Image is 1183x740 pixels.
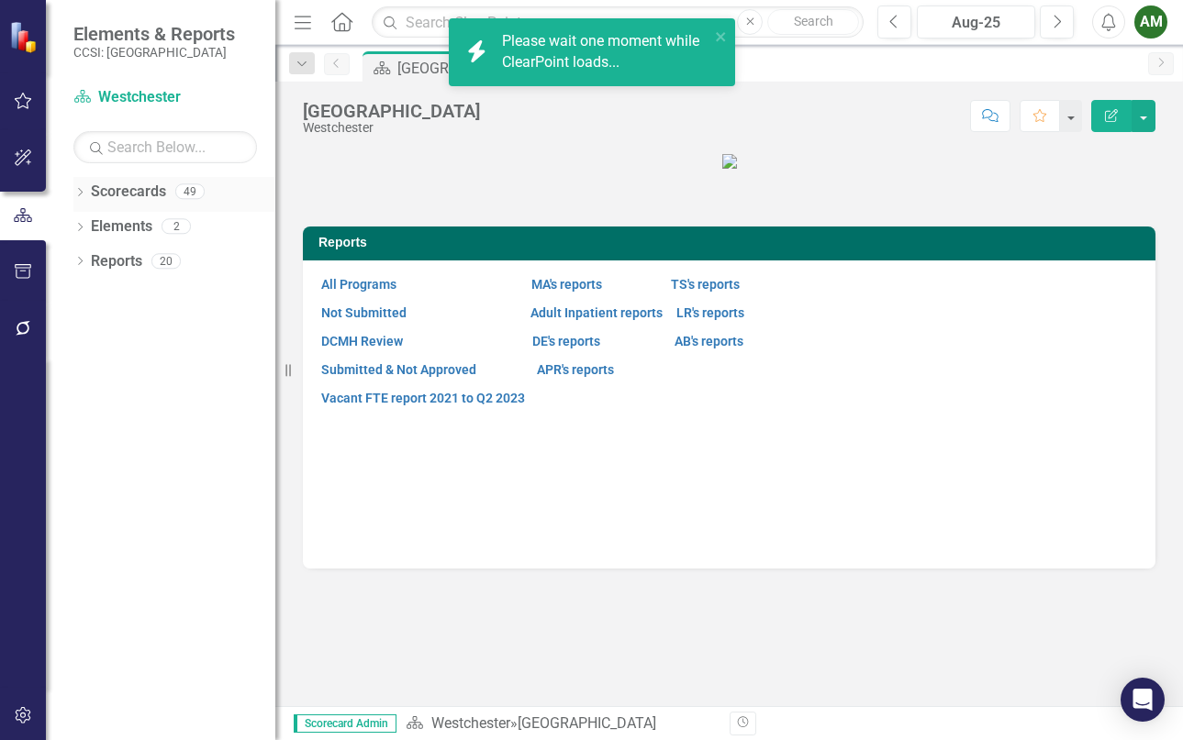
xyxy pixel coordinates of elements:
a: All Programs [321,277,396,292]
span: Elements & Reports [73,23,235,45]
a: Not Submitted [321,305,407,320]
a: Adult Inpatient reports [530,305,663,320]
button: close [715,26,728,47]
div: » [406,713,716,734]
a: TS's reports [671,277,740,292]
div: Westchester [303,121,480,135]
a: APR's reports [537,362,614,377]
div: [GEOGRAPHIC_DATA] [397,57,541,80]
input: Search Below... [73,131,257,163]
div: [GEOGRAPHIC_DATA] [303,101,480,121]
span: Scorecard Admin [294,714,396,733]
a: Westchester [73,87,257,108]
a: AB's reports [675,334,743,348]
img: WC_countylogo07_2023_300h.jpg [722,154,737,169]
a: DCMH Review [321,334,403,348]
a: Scorecards [91,182,166,203]
a: Submitted & Not Approved [321,362,476,377]
a: Reports [91,251,142,272]
input: Search ClearPoint... [372,6,864,39]
img: ClearPoint Strategy [9,21,41,53]
div: [GEOGRAPHIC_DATA] [518,714,656,732]
button: Search [767,9,859,35]
div: Please wait one moment while ClearPoint loads... [502,31,709,73]
a: Vacant FTE report 2021 to Q2 2023 [321,391,525,405]
div: 49 [175,184,205,200]
div: Open Intercom Messenger [1121,678,1165,722]
h3: Reports [318,236,1146,249]
div: 20 [151,253,181,269]
a: DE's reports [532,334,600,348]
small: CCSI: [GEOGRAPHIC_DATA] [73,45,235,60]
button: AM [1134,6,1167,39]
span: Search [794,14,833,28]
a: MA's reports [531,277,602,292]
button: Aug-25 [917,6,1035,39]
div: 2 [162,219,191,235]
a: Elements [91,216,152,237]
div: Aug-25 [923,12,1029,34]
a: Westchester [431,714,510,732]
a: LR's reports [676,305,744,320]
